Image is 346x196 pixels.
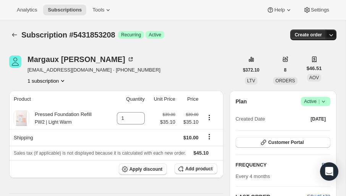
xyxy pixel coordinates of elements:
[29,111,92,126] div: Pressed Foundation Refill
[236,98,247,105] h2: Plan
[306,114,330,124] button: [DATE]
[310,116,326,122] span: [DATE]
[27,66,160,74] span: [EMAIL_ADDRESS][DOMAIN_NAME] · [PHONE_NUMBER]
[284,67,287,73] span: 8
[163,112,175,117] small: $39.00
[109,91,147,108] th: Quantity
[149,32,161,38] span: Active
[236,161,322,169] h2: FREQUENCY
[275,78,295,83] span: ORDERS
[186,112,199,117] small: $39.00
[175,163,217,174] button: Add product
[27,56,134,63] div: Margaux [PERSON_NAME]
[299,5,334,15] button: Settings
[247,78,255,83] span: LTV
[280,65,291,75] button: 8
[295,32,322,38] span: Create order
[203,113,215,122] button: Product actions
[322,161,330,169] span: Edit
[311,7,329,13] span: Settings
[119,163,167,175] button: Apply discount
[236,173,270,179] span: Every 4 months
[21,31,115,39] span: Subscription #5431853208
[317,159,335,171] button: Edit
[27,77,66,85] button: Product actions
[238,65,264,75] button: $372.10
[185,166,212,172] span: Add product
[48,7,82,13] span: Subscriptions
[12,5,42,15] button: Analytics
[178,91,201,108] th: Price
[236,137,330,148] button: Customer Portal
[9,91,109,108] th: Product
[121,32,141,38] span: Recurring
[14,150,186,156] span: Sales tax (if applicable) is not displayed because it is calculated with each new order.
[309,75,319,80] span: AOV
[307,65,322,72] span: $46.51
[9,29,20,40] button: Subscriptions
[88,5,116,15] button: Tools
[92,7,104,13] span: Tools
[147,91,178,108] th: Unit Price
[320,162,338,181] div: Open Intercom Messenger
[17,7,37,13] span: Analytics
[160,118,175,126] span: $35.10
[129,166,163,172] span: Apply discount
[203,132,215,141] button: Shipping actions
[194,150,209,156] span: $45.10
[319,98,320,105] span: |
[9,56,21,68] span: Margaux Miller
[9,129,109,146] th: Shipping
[180,118,199,126] span: $35.10
[268,139,304,145] span: Customer Portal
[243,67,259,73] span: $372.10
[35,119,72,125] small: PW2 | Light Warm
[304,98,327,105] span: Active
[43,5,86,15] button: Subscriptions
[262,5,297,15] button: Help
[183,135,199,140] span: $10.00
[290,29,327,40] button: Create order
[274,7,285,13] span: Help
[236,115,265,123] span: Created Date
